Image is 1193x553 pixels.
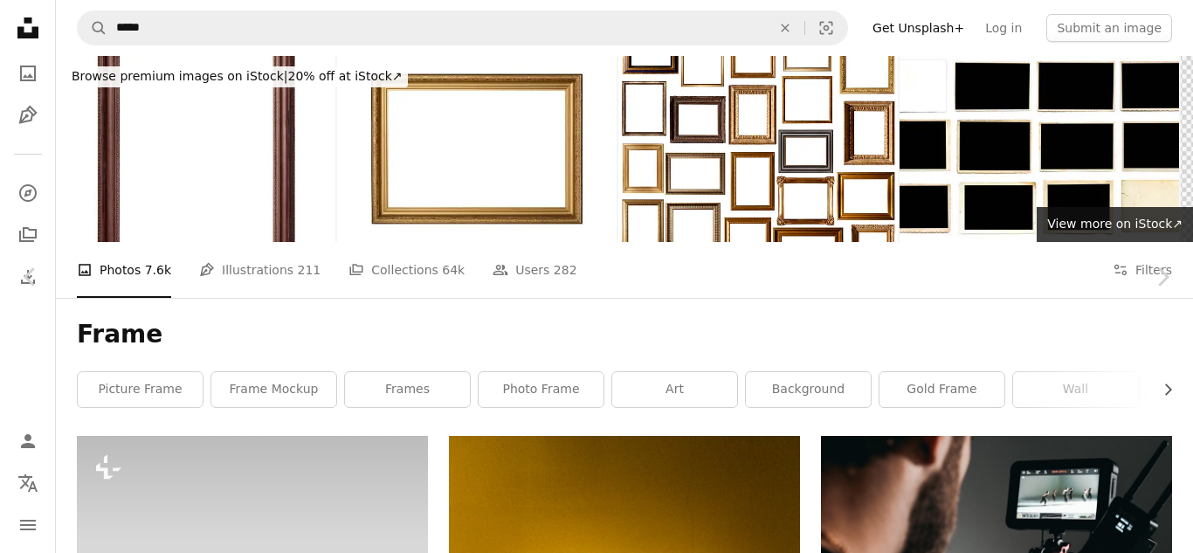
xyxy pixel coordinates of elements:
a: Illustrations [10,98,45,133]
button: Language [10,466,45,501]
button: Filters [1113,242,1172,298]
button: Search Unsplash [78,11,107,45]
a: View more on iStock↗ [1037,207,1193,242]
a: Collections 64k [348,242,465,298]
span: Browse premium images on iStock | [72,69,287,83]
button: Clear [766,11,804,45]
a: Browse premium images on iStock|20% off at iStock↗ [56,56,418,98]
a: frame mockup [211,372,336,407]
div: 20% off at iStock ↗ [66,66,408,87]
a: Photos [10,56,45,91]
img: Vintage photo frames [900,56,1179,242]
a: picture frame [78,372,203,407]
a: gold frame [879,372,1004,407]
img: Vintage old retro wooden golden frame isolated on white [337,56,617,242]
a: photo frame [479,372,603,407]
button: Submit an image [1046,14,1172,42]
span: 64k [442,260,465,280]
form: Find visuals sitewide [77,10,848,45]
span: 282 [554,260,577,280]
button: scroll list to the right [1152,372,1172,407]
img: Set of old wood picture frames isolated [618,56,898,242]
a: wall [1013,372,1138,407]
a: Illustrations 211 [199,242,321,298]
a: Get Unsplash+ [862,14,975,42]
button: Menu [10,508,45,543]
a: background [746,372,871,407]
h1: Frame [77,319,1172,350]
a: Log in / Sign up [10,424,45,459]
a: Users 282 [493,242,576,298]
a: art [612,372,737,407]
span: 211 [298,260,321,280]
a: Log in [975,14,1032,42]
button: Visual search [805,11,847,45]
img: Frame [56,56,335,242]
span: View more on iStock ↗ [1047,217,1183,231]
a: frames [345,372,470,407]
a: Next [1132,193,1193,361]
a: Explore [10,176,45,211]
